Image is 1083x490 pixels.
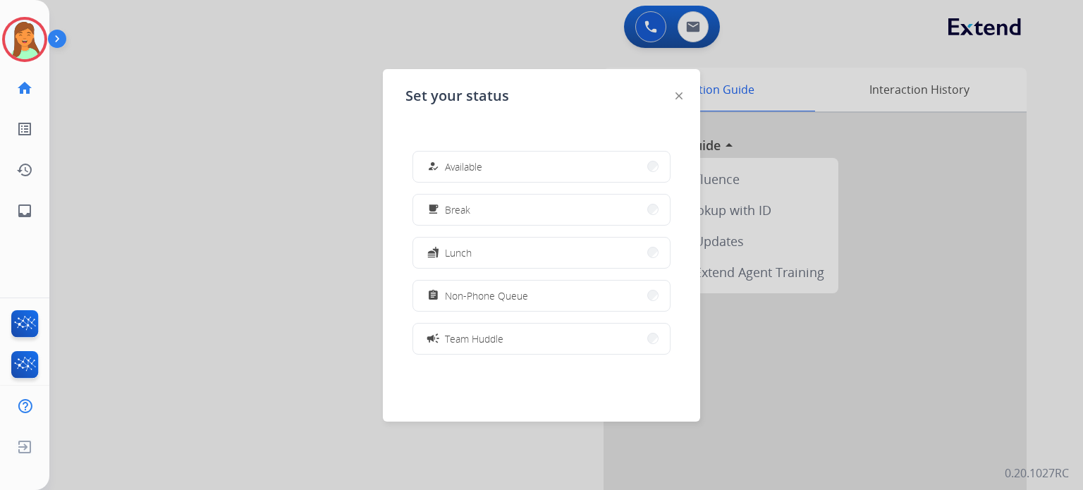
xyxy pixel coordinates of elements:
[16,202,33,219] mat-icon: inbox
[427,161,439,173] mat-icon: how_to_reg
[445,288,528,303] span: Non-Phone Queue
[413,195,670,225] button: Break
[445,202,470,217] span: Break
[427,290,439,302] mat-icon: assignment
[16,161,33,178] mat-icon: history
[413,324,670,354] button: Team Huddle
[16,121,33,137] mat-icon: list_alt
[1005,465,1069,482] p: 0.20.1027RC
[413,152,670,182] button: Available
[413,281,670,311] button: Non-Phone Queue
[405,86,509,106] span: Set your status
[413,238,670,268] button: Lunch
[675,92,683,99] img: close-button
[16,80,33,97] mat-icon: home
[445,245,472,260] span: Lunch
[427,247,439,259] mat-icon: fastfood
[426,331,440,345] mat-icon: campaign
[445,159,482,174] span: Available
[5,20,44,59] img: avatar
[445,331,503,346] span: Team Huddle
[427,204,439,216] mat-icon: free_breakfast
